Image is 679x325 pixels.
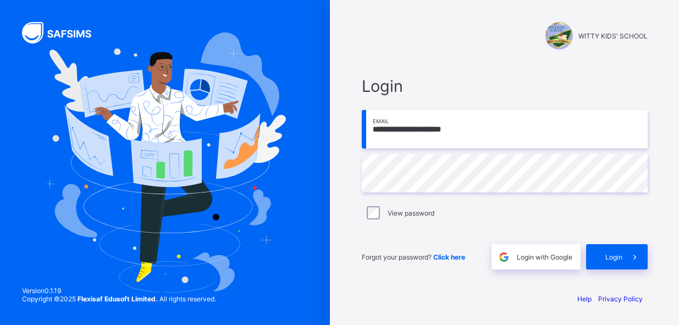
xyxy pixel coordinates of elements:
span: Version 0.1.19 [22,287,216,295]
img: SAFSIMS Logo [22,22,104,43]
label: View password [388,209,434,217]
a: Help [577,295,592,303]
span: Login [362,76,648,96]
span: Login with Google [517,253,572,261]
img: Hero Image [44,32,286,293]
strong: Flexisaf Edusoft Limited. [78,295,158,303]
span: Login [605,253,622,261]
span: Forgot your password? [362,253,465,261]
a: Click here [433,253,465,261]
span: WITTY KIDS' SCHOOL [578,32,648,40]
img: google.396cfc9801f0270233282035f929180a.svg [498,251,510,263]
a: Privacy Policy [598,295,643,303]
span: Copyright © 2025 All rights reserved. [22,295,216,303]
